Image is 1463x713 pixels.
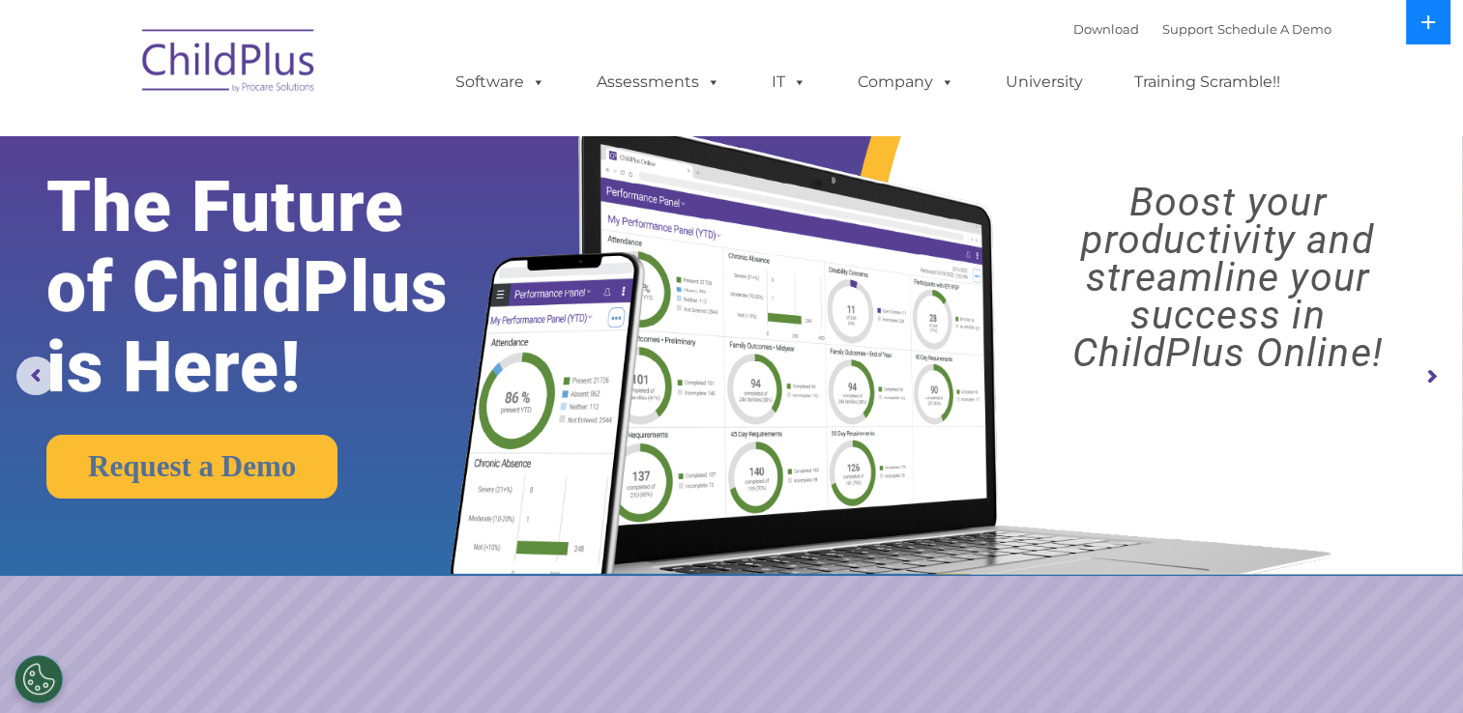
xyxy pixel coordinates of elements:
a: Request a Demo [46,435,337,499]
rs-layer: Boost your productivity and streamline your success in ChildPlus Online! [1010,184,1445,372]
span: Last name [269,128,328,142]
font: | [1073,21,1331,37]
a: IT [752,63,826,101]
a: Software [436,63,565,101]
a: University [986,63,1102,101]
button: Cookies Settings [15,655,63,703]
rs-layer: The Future of ChildPlus is Here! [46,167,513,408]
a: Training Scramble!! [1115,63,1300,101]
span: Phone number [269,207,351,221]
img: ChildPlus by Procare Solutions [132,15,326,112]
a: Schedule A Demo [1217,21,1331,37]
a: Assessments [577,63,740,101]
a: Company [838,63,974,101]
a: Support [1162,21,1214,37]
a: Download [1073,21,1139,37]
